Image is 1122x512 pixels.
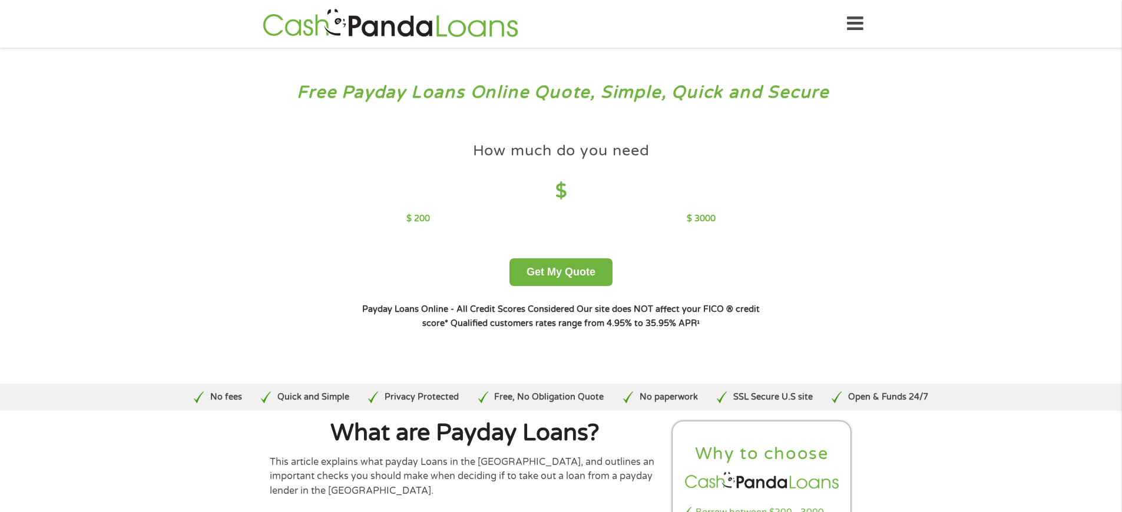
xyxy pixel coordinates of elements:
p: $ 3000 [687,212,716,225]
h1: What are Payday Loans? [270,421,661,445]
p: Privacy Protected [385,391,459,404]
button: Get My Quote [509,258,613,286]
h4: $ [406,179,716,204]
h4: How much do you need [473,141,650,161]
p: Open & Funds 24/7 [848,391,928,404]
h2: Why to choose [683,443,842,465]
strong: Qualified customers rates range from 4.95% to 35.95% APR¹ [451,318,700,328]
p: This article explains what payday Loans in the [GEOGRAPHIC_DATA], and outlines an important check... [270,455,661,498]
img: GetLoanNow Logo [259,7,522,41]
p: Quick and Simple [277,391,349,404]
p: No paperwork [640,391,698,404]
p: $ 200 [406,212,430,225]
strong: Our site does NOT affect your FICO ® credit score* [422,304,760,328]
h3: Free Payday Loans Online Quote, Simple, Quick and Secure [34,82,1088,104]
p: Free, No Obligation Quote [494,391,604,404]
strong: Payday Loans Online - All Credit Scores Considered [362,304,574,314]
p: No fees [210,391,242,404]
p: SSL Secure U.S site [733,391,813,404]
